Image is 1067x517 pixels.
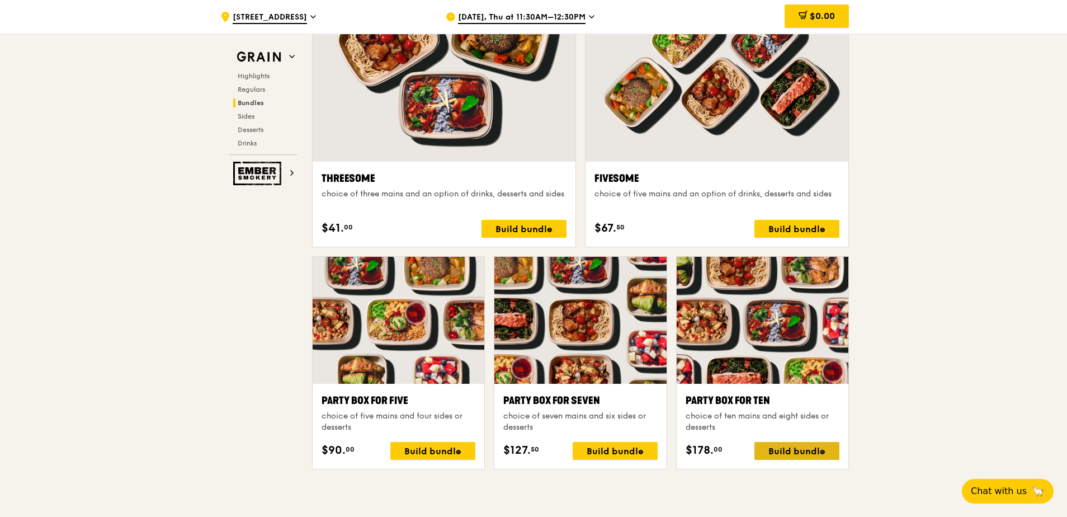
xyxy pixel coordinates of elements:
[346,445,355,454] span: 00
[594,189,839,200] div: choice of five mains and an option of drinks, desserts and sides
[754,220,839,238] div: Build bundle
[686,411,839,433] div: choice of ten mains and eight sides or desserts
[233,12,307,24] span: [STREET_ADDRESS]
[322,171,566,186] div: Threesome
[971,485,1027,498] span: Chat with us
[233,162,285,185] img: Ember Smokery web logo
[322,411,475,433] div: choice of five mains and four sides or desserts
[238,126,263,134] span: Desserts
[481,220,566,238] div: Build bundle
[810,11,835,21] span: $0.00
[322,393,475,408] div: Party Box for Five
[503,393,657,408] div: Party Box for Seven
[322,442,346,459] span: $90.
[531,445,539,454] span: 50
[238,72,270,80] span: Highlights
[714,445,723,454] span: 00
[686,393,839,408] div: Party Box for Ten
[594,171,839,186] div: Fivesome
[1031,485,1045,498] span: 🦙
[503,442,531,459] span: $127.
[686,442,714,459] span: $178.
[962,479,1054,504] button: Chat with us🦙
[594,220,616,237] span: $67.
[322,189,566,200] div: choice of three mains and an option of drinks, desserts and sides
[344,223,353,232] span: 00
[573,442,658,460] div: Build bundle
[390,442,475,460] div: Build bundle
[754,442,839,460] div: Build bundle
[238,139,257,147] span: Drinks
[616,223,625,232] span: 50
[322,220,344,237] span: $41.
[503,411,657,433] div: choice of seven mains and six sides or desserts
[238,99,264,107] span: Bundles
[238,86,265,93] span: Regulars
[238,112,254,120] span: Sides
[233,47,285,67] img: Grain web logo
[458,12,586,24] span: [DATE], Thu at 11:30AM–12:30PM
